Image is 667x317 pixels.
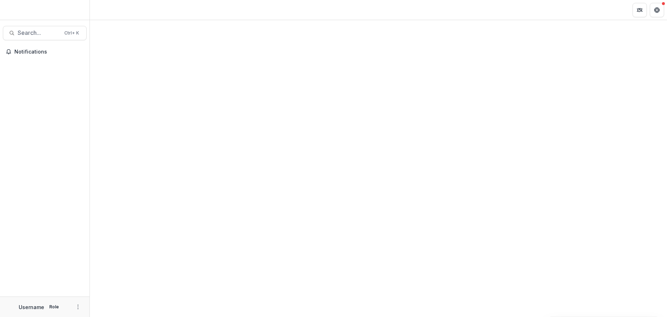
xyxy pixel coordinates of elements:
p: Username [19,303,44,311]
button: Search... [3,26,87,40]
button: Notifications [3,46,87,58]
span: Notifications [14,49,84,55]
button: Get Help [650,3,664,17]
div: Ctrl + K [63,29,80,37]
p: Role [47,304,61,310]
button: More [74,303,82,311]
button: Partners [632,3,647,17]
span: Search... [18,29,60,36]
